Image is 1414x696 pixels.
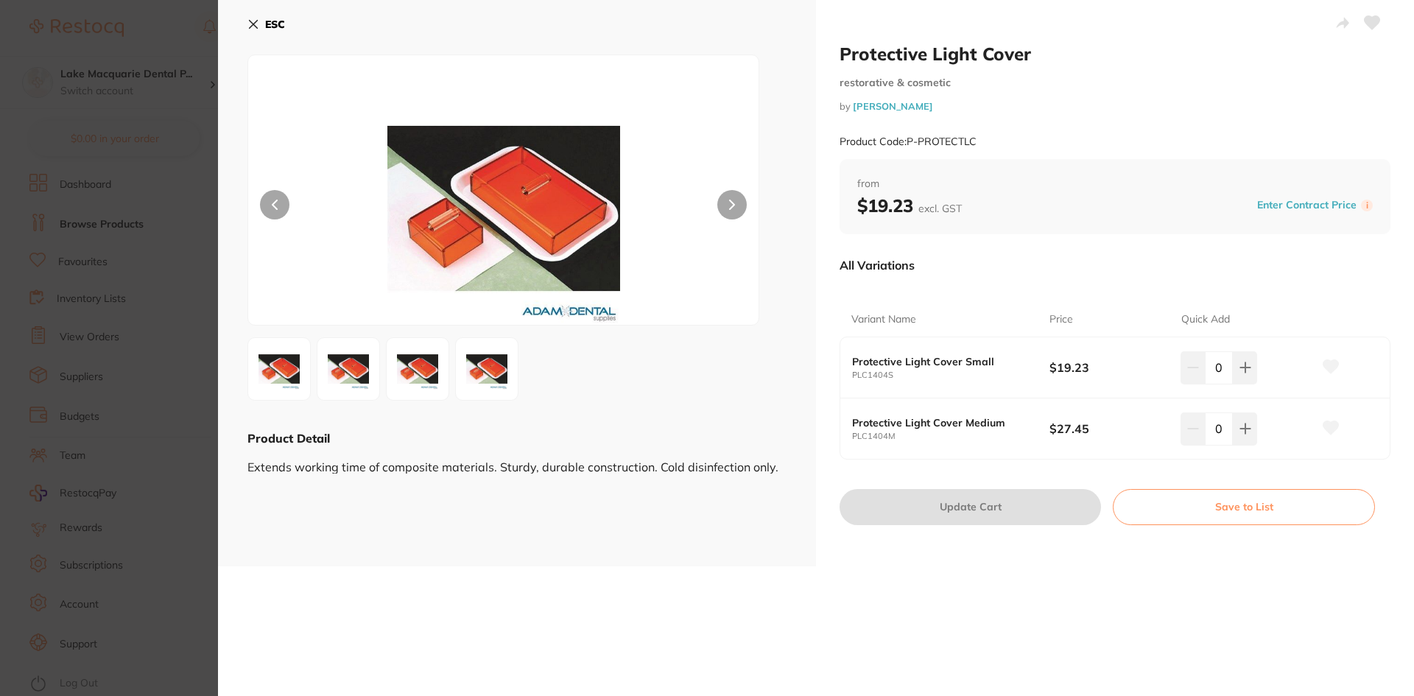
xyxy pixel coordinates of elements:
[857,177,1373,191] span: from
[840,101,1390,112] small: by
[851,312,916,327] p: Variant Name
[322,342,375,396] img: MDRTLmpwZw
[918,202,962,215] span: excl. GST
[1049,312,1073,327] p: Price
[852,370,1049,380] small: PLC1404S
[247,446,787,474] div: Extends working time of composite materials. Sturdy, durable construction. Cold disinfection only.
[840,136,977,148] small: Product Code: P-PROTECTLC
[460,342,513,396] img: MDRNLmpwZw
[351,92,657,325] img: MDRNLmpwZw
[852,417,1030,429] b: Protective Light Cover Medium
[1113,489,1375,524] button: Save to List
[1181,312,1230,327] p: Quick Add
[1253,198,1361,212] button: Enter Contract Price
[840,489,1101,524] button: Update Cart
[857,194,962,217] b: $19.23
[1049,421,1168,437] b: $27.45
[852,432,1049,441] small: PLC1404M
[265,18,285,31] b: ESC
[1361,200,1373,211] label: i
[852,356,1030,368] b: Protective Light Cover Small
[840,43,1390,65] h2: Protective Light Cover
[247,431,330,446] b: Product Detail
[840,77,1390,89] small: restorative & cosmetic
[253,342,306,396] img: MDRNLmpwZw
[1049,359,1168,376] b: $19.23
[247,12,285,37] button: ESC
[840,258,915,273] p: All Variations
[391,342,444,396] img: MDRTLmpwZw
[853,100,933,112] a: [PERSON_NAME]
